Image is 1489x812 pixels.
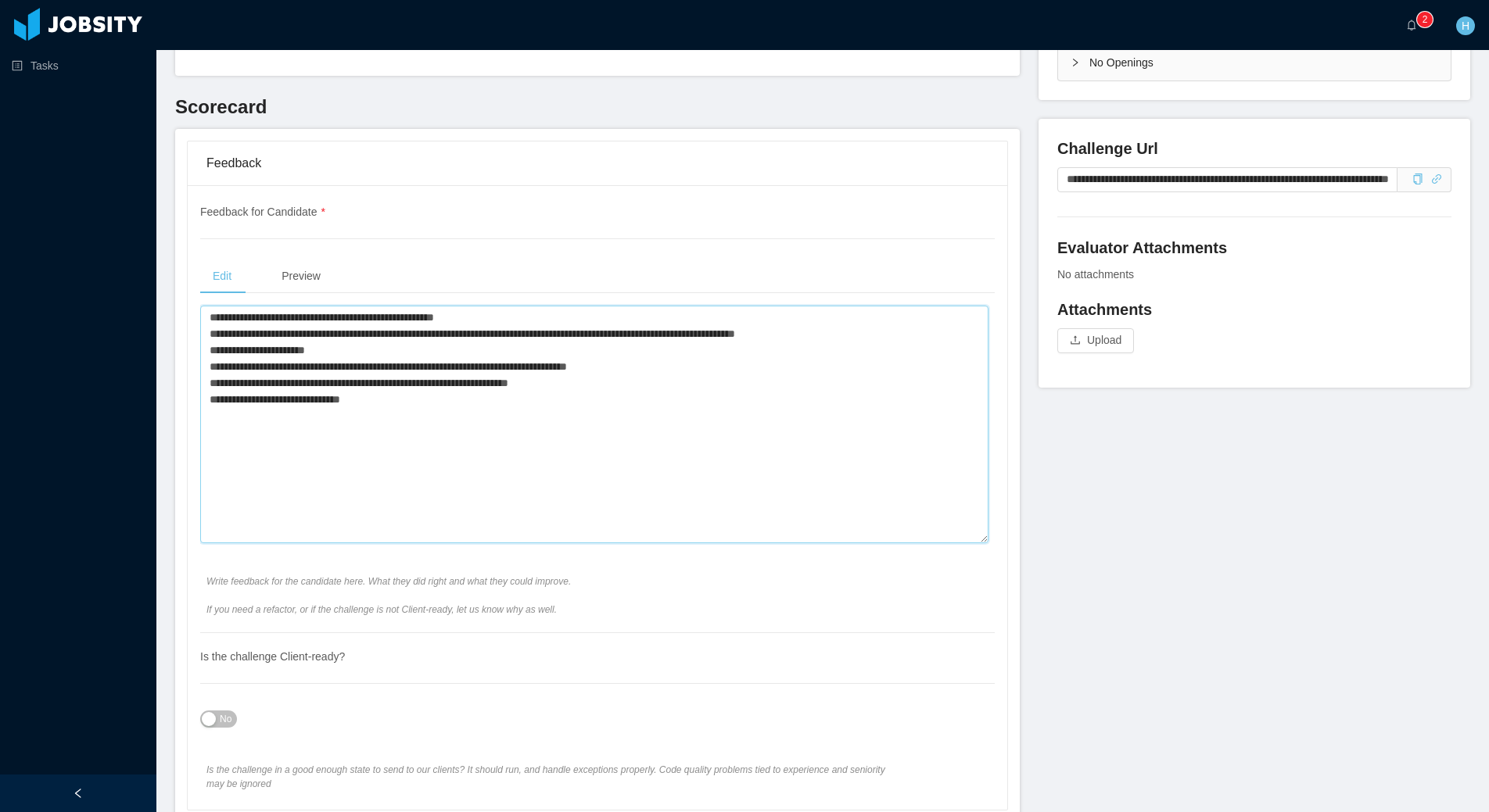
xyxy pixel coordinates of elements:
[1057,138,1451,159] h4: Challenge Url
[1431,173,1442,185] a: icon: link
[12,50,144,81] a: icon: profileTasks
[1071,58,1080,67] i: icon: right
[1057,334,1134,346] span: icon: uploadUpload
[1057,328,1134,353] button: icon: uploadUpload
[1423,12,1428,27] p: 2
[1406,20,1417,30] i: icon: bell
[206,574,889,617] span: Write feedback for the candidate here. What they did right and what they could improve. If you ne...
[1417,12,1433,27] sup: 2
[220,711,231,727] span: No
[200,650,345,663] span: Is the challenge Client-ready?
[1057,299,1451,320] h4: Attachments
[1412,171,1423,188] div: Copy
[1057,266,1451,283] div: No attachments
[175,95,1020,120] h3: Scorecard
[200,259,244,294] div: Edit
[206,763,889,791] span: Is the challenge in a good enough state to send to our clients? It should run, and handle excepti...
[1431,173,1442,184] i: icon: link
[1412,173,1423,184] i: icon: copy
[206,141,988,185] div: Feedback
[1462,16,1469,35] span: H
[269,259,333,294] div: Preview
[1057,237,1451,259] h4: Evaluator Attachments
[1058,45,1451,80] div: icon: rightNo Openings
[200,206,325,218] span: Feedback for Candidate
